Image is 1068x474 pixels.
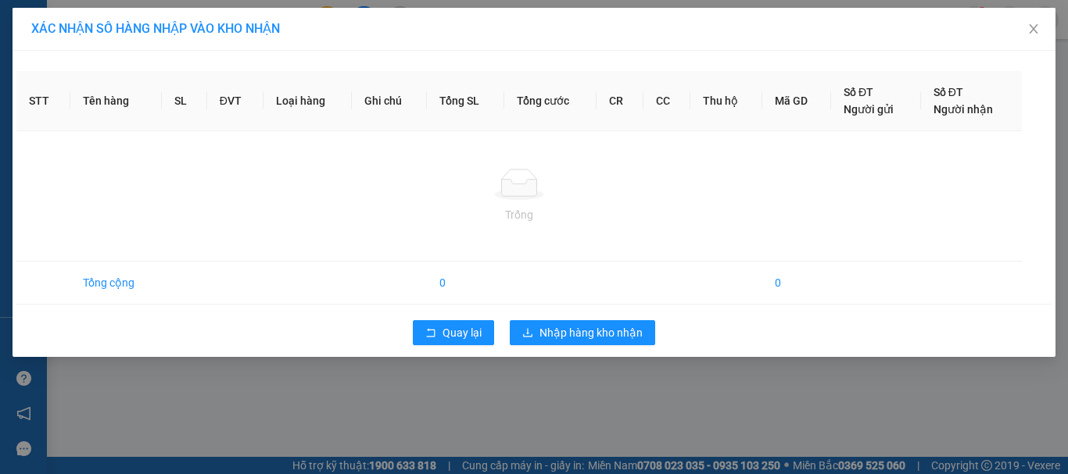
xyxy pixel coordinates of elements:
button: Close [1012,8,1055,52]
td: Tổng cộng [70,262,162,305]
span: rollback [425,327,436,340]
td: 0 [762,262,831,305]
span: Số ĐT [844,86,873,98]
th: CC [643,71,690,131]
th: Tổng cước [504,71,597,131]
th: STT [16,71,70,131]
span: XÁC NHẬN SỐ HÀNG NHẬP VÀO KHO NHẬN [31,21,280,36]
th: CR [597,71,643,131]
span: Số ĐT [934,86,963,98]
th: Tên hàng [70,71,162,131]
button: downloadNhập hàng kho nhận [510,320,655,345]
th: Thu hộ [690,71,762,131]
span: Người gửi [844,103,894,116]
span: Quay lại [443,324,482,341]
td: 0 [427,262,504,305]
span: close [1027,23,1040,35]
th: Tổng SL [427,71,504,131]
th: Loại hàng [263,71,353,131]
th: Mã GD [762,71,831,131]
span: Người nhận [934,103,993,116]
span: Nhập hàng kho nhận [539,324,643,341]
th: Ghi chú [352,71,427,131]
th: SL [162,71,206,131]
div: Trống [29,206,1009,223]
span: download [522,327,533,340]
button: rollbackQuay lại [413,320,494,345]
th: ĐVT [207,71,263,131]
